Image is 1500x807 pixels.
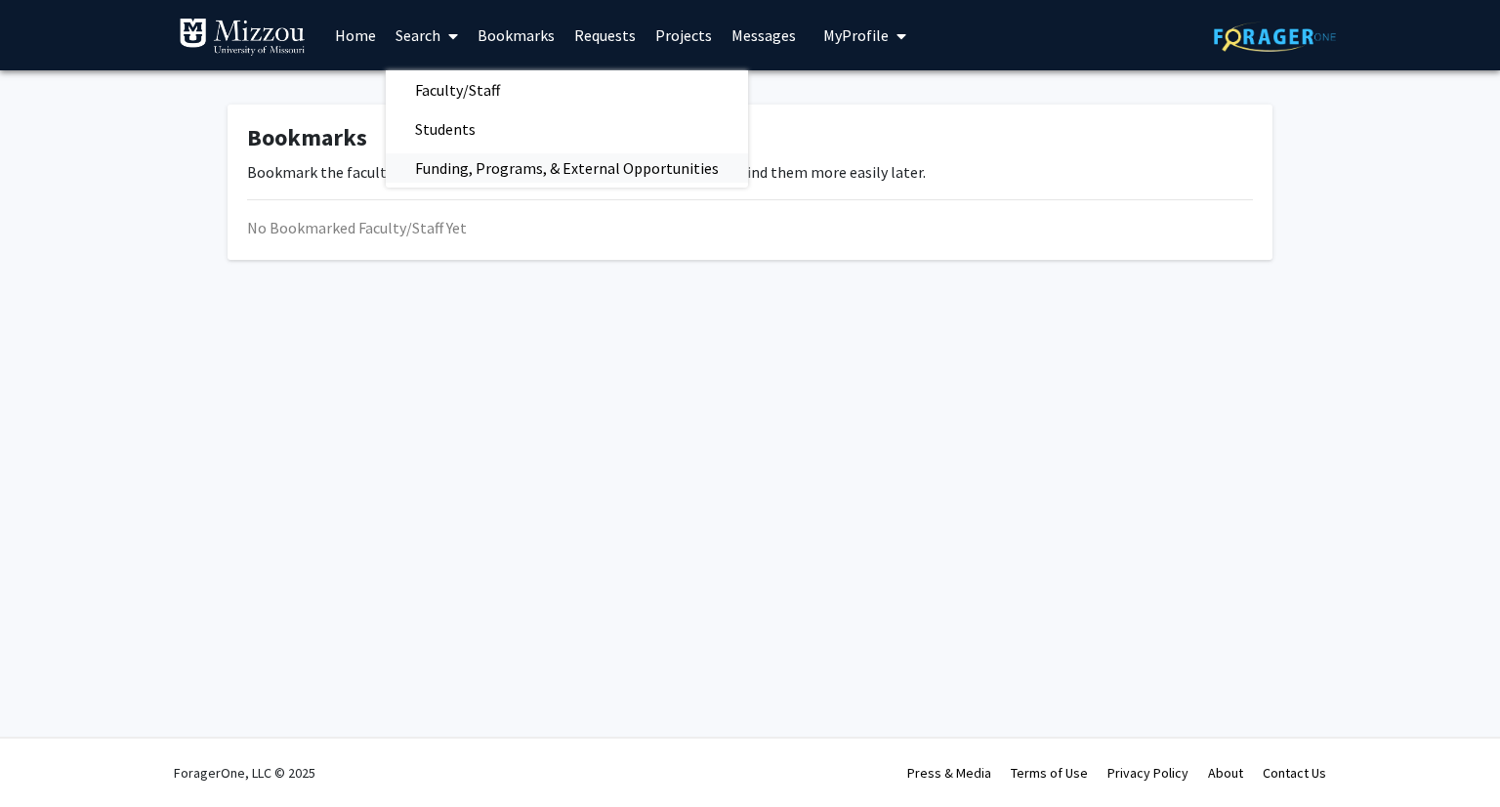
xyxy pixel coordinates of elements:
a: Bookmarks [468,1,564,69]
a: Funding, Programs, & External Opportunities [386,153,748,183]
a: Students [386,114,748,144]
img: ForagerOne Logo [1214,21,1336,52]
span: Students [386,109,505,149]
a: Requests [564,1,646,69]
a: Search [386,1,468,69]
a: Press & Media [907,764,991,782]
a: Privacy Policy [1107,764,1188,782]
a: Contact Us [1263,764,1326,782]
div: ForagerOne, LLC © 2025 [174,739,315,807]
p: Bookmark the faculty/staff you are interested in working with to help you find them more easily l... [247,160,1253,184]
h1: Bookmarks [247,124,1253,152]
div: No Bookmarked Faculty/Staff Yet [247,216,1253,239]
a: Messages [722,1,806,69]
img: University of Missouri Logo [179,18,306,57]
a: Terms of Use [1011,764,1088,782]
span: My Profile [823,25,889,45]
span: Faculty/Staff [386,70,529,109]
a: About [1208,764,1243,782]
a: Faculty/Staff [386,75,748,105]
a: Projects [646,1,722,69]
iframe: Chat [15,719,83,792]
a: Home [325,1,386,69]
span: Funding, Programs, & External Opportunities [386,149,748,188]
